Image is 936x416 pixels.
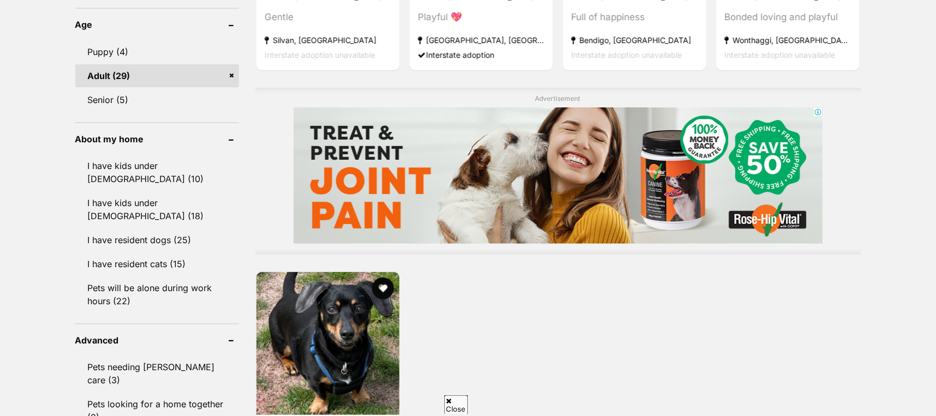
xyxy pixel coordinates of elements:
[294,107,823,244] iframe: Advertisement
[265,50,375,59] span: Interstate adoption unavailable
[75,88,239,111] a: Senior (5)
[75,276,239,312] a: Pets will be alone during work hours (22)
[571,10,698,25] div: Full of happiness
[257,272,400,415] img: Frankie - Dachshund (Miniature Smooth Haired) Dog
[418,10,545,25] div: Playful 💖
[75,64,239,87] a: Adult (29)
[75,20,239,29] header: Age
[372,278,394,299] button: favourite
[75,191,239,227] a: I have kids under [DEMOGRAPHIC_DATA] (18)
[571,50,682,59] span: Interstate adoption unavailable
[75,134,239,144] header: About my home
[75,252,239,275] a: I have resident cats (15)
[725,10,851,25] div: Bonded loving and playful
[571,33,698,47] strong: Bendigo, [GEOGRAPHIC_DATA]
[75,335,239,345] header: Advanced
[75,40,239,63] a: Puppy (4)
[265,33,391,47] strong: Silvan, [GEOGRAPHIC_DATA]
[725,50,836,59] span: Interstate adoption unavailable
[75,355,239,391] a: Pets needing [PERSON_NAME] care (3)
[255,88,861,255] div: Advertisement
[265,10,391,25] div: Gentle
[418,47,545,62] div: Interstate adoption
[75,154,239,190] a: I have kids under [DEMOGRAPHIC_DATA] (10)
[725,33,851,47] strong: Wonthaggi, [GEOGRAPHIC_DATA]
[418,33,545,47] strong: [GEOGRAPHIC_DATA], [GEOGRAPHIC_DATA]
[75,228,239,251] a: I have resident dogs (25)
[444,395,468,414] span: Close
